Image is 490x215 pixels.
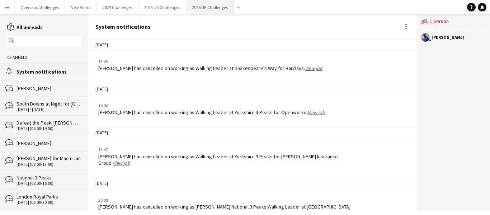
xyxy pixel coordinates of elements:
div: Defeat the Peak: [PERSON_NAME] (by day) for Macmillan [17,120,81,126]
div: [PERSON_NAME] [432,35,465,39]
div: 11:43 [98,59,322,65]
div: London Royal Parks [17,193,81,200]
a: All unreads [7,24,43,31]
div: [DATE] [88,83,418,95]
div: [DATE] [88,127,418,139]
button: 2025 UK Challenges [186,0,234,14]
div: [DATE] [88,177,418,190]
div: [DATE] (08:00-17:00) [17,162,81,167]
button: 2024 Challenges [97,0,138,14]
div: [DATE] (06:00-20:00) [17,200,81,205]
div: [PERSON_NAME] has cancelled on working as Walking Leader at Shakespeare's Way for Barclays. [98,65,322,71]
div: 11:47 [98,146,359,153]
button: 2023 UK Challenges [138,0,186,14]
div: South Downs at Night for [GEOGRAPHIC_DATA] [17,101,81,107]
button: New Board [65,0,97,14]
div: [DATE] [88,39,418,51]
div: [PERSON_NAME] [17,140,81,146]
div: 16:00 [98,103,325,109]
div: 1 person [421,14,486,29]
div: System notifications [95,23,151,30]
a: View job [307,109,325,116]
div: [PERSON_NAME] for Macmillan [17,155,81,162]
div: 20:09 [98,197,359,204]
div: [PERSON_NAME] [17,85,81,92]
div: [DATE] (06:00-19:00) [17,126,81,131]
div: [DATE] - [DATE] [17,107,81,112]
button: Overseas Challenges [15,0,65,14]
div: National 3 Peaks [17,174,81,181]
div: [PERSON_NAME] has cancelled on working as Walking Leader at Yorkshire 3 Peaks for [PERSON_NAME] I... [98,153,359,166]
div: [DATE] (08:00-16:00) [17,181,81,186]
a: View job [305,65,322,71]
div: System notifications [17,69,81,75]
div: [PERSON_NAME] has cancelled on working as Walking Leader at Yorkshire 3 Peaks for Openworks. [98,109,325,116]
a: View job [113,160,130,166]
